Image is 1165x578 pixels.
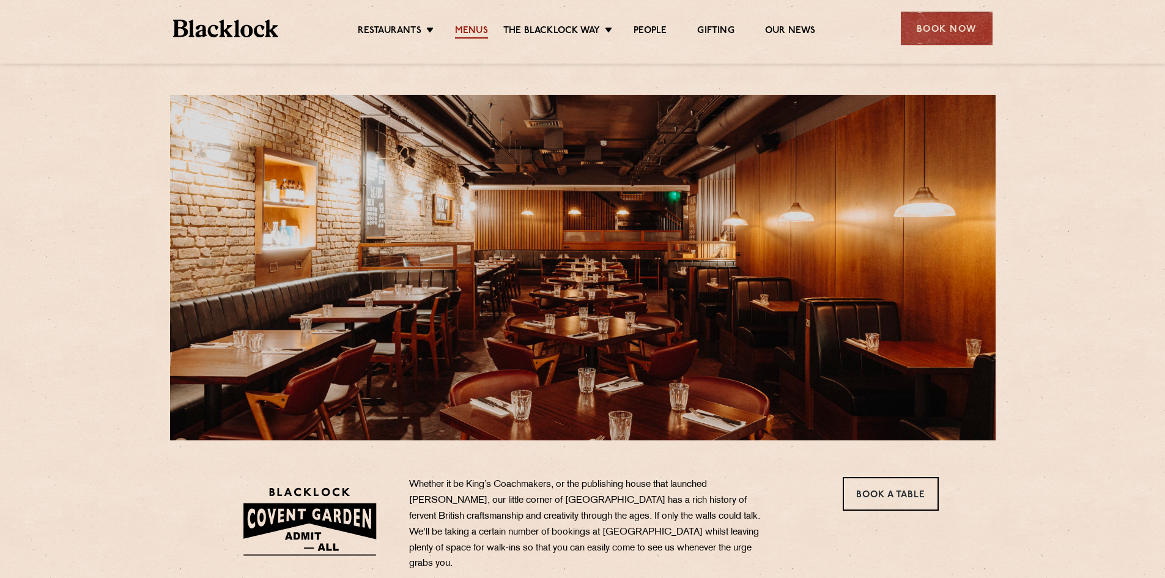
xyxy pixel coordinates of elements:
[503,25,600,39] a: The Blacklock Way
[226,477,391,566] img: BLA_1470_CoventGarden_Website_Solid.svg
[173,20,279,37] img: BL_Textured_Logo-footer-cropped.svg
[455,25,488,39] a: Menus
[765,25,816,39] a: Our News
[409,477,770,572] p: Whether it be King’s Coachmakers, or the publishing house that launched [PERSON_NAME], our little...
[634,25,667,39] a: People
[697,25,734,39] a: Gifting
[843,477,939,511] a: Book a Table
[901,12,993,45] div: Book Now
[358,25,421,39] a: Restaurants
